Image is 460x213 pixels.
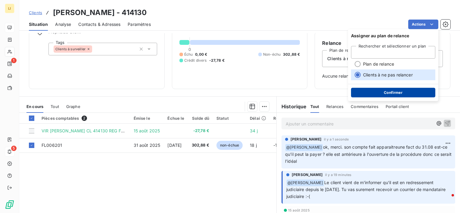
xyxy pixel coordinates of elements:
span: Paramètres [128,21,151,27]
span: 18 j [250,143,257,148]
span: non-échue [216,141,243,150]
div: Pièces comptables [42,116,126,121]
span: 15 août 2025 [134,128,160,133]
span: @ [PERSON_NAME] [287,180,324,187]
span: Aucune relance prévue [322,73,443,79]
img: Logo LeanPay [5,200,14,209]
span: il y a 19 minutes [325,173,352,177]
span: 0,00 € [195,52,207,57]
span: Contacts & Adresses [78,21,120,27]
span: 1 [11,58,17,63]
span: 15 août 2025 [288,208,310,212]
div: Émise le [134,116,160,121]
h3: [PERSON_NAME] - 414130 [53,7,147,18]
input: Ajouter une valeur [92,46,97,52]
span: Portail client [386,104,409,109]
span: Clients à ne pas relancer [327,56,378,62]
span: [PERSON_NAME] [291,137,322,142]
span: Crédit divers [184,58,207,63]
button: Actions [408,20,438,29]
span: Situation [29,21,48,27]
span: Tout [51,104,59,109]
span: Tout [310,104,319,109]
span: Relances [326,104,343,109]
span: Assigner au plan de relance [348,29,438,42]
span: En cours [26,104,43,109]
span: Commentaires [351,104,378,109]
span: -27,78 € [209,58,225,63]
span: VIR [PERSON_NAME] CL 414130 REG FL5990 / FL6062 [42,128,154,133]
iframe: Intercom live chat [440,193,454,207]
div: LI [5,4,14,13]
span: Échu [184,52,193,57]
span: Graphe [66,104,80,109]
span: Clients à ne pas relancer [363,72,413,78]
span: -27,78 € [192,128,209,134]
h6: Historique [277,103,307,110]
span: [PERSON_NAME] [292,172,323,177]
div: Délai [250,116,266,121]
span: 5 [11,146,17,151]
div: Échue le [167,116,184,121]
h6: Relance [322,39,443,47]
span: Propriétés Client [48,29,157,38]
span: [DATE] [167,143,182,148]
div: Retard [273,116,293,121]
span: Le client vient de m'informer qu'il est en redressement judiciaire depuis le [DATE]. Tu vas surem... [286,180,447,199]
span: Analyse [55,21,71,27]
span: il y a 1 seconde [324,137,349,141]
span: Plan de relance [363,61,394,67]
span: Clients [29,10,42,15]
span: 31 août 2025 [134,143,160,148]
span: 34 j [250,128,258,133]
span: -12 j [273,143,282,148]
span: Clients à surveiller [55,47,85,51]
span: 302,88 € [283,52,300,57]
span: 302,88 € [192,142,209,148]
span: FL006201 [42,143,62,148]
a: Clients [29,10,42,16]
div: Solde dû [192,116,209,121]
span: Non-échu [263,52,281,57]
div: Statut [216,116,243,121]
span: 0 [188,47,191,52]
span: @ [PERSON_NAME] [285,144,323,151]
button: Confirmer [351,88,435,97]
span: 2 [82,116,87,121]
span: ok, merci. son compte fait apparaitreune fact du 31.08 est-ce qu'il peut la payer ? elle est anté... [285,144,453,164]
